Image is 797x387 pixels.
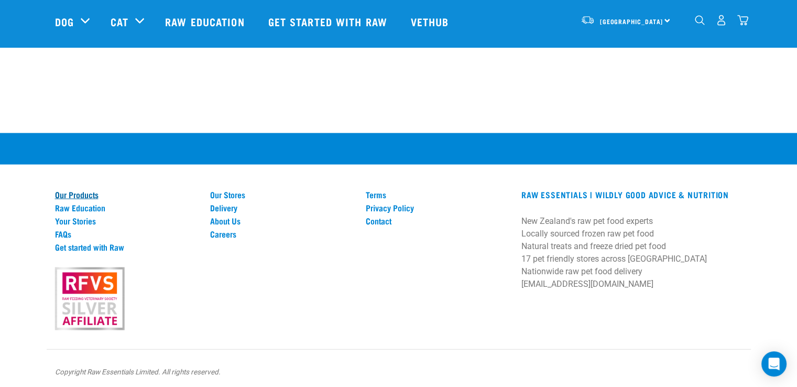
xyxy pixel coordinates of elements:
div: Open Intercom Messenger [761,351,787,377]
em: Copyright Raw Essentials Limited. All rights reserved. [55,368,221,376]
span: [GEOGRAPHIC_DATA] [600,19,663,23]
a: Your Stories [55,216,198,225]
a: Get started with Raw [55,242,198,252]
img: rfvs.png [50,266,129,332]
a: Privacy Policy [366,203,509,212]
a: Raw Education [55,203,198,212]
img: home-icon@2x.png [737,15,748,26]
a: FAQs [55,229,198,239]
a: Cat [111,14,128,29]
a: Terms [366,190,509,199]
a: Raw Education [155,1,257,42]
a: Contact [366,216,509,225]
img: user.png [716,15,727,26]
a: Our Stores [210,190,353,199]
a: About Us [210,216,353,225]
a: Our Products [55,190,198,199]
img: home-icon-1@2x.png [695,15,705,25]
img: van-moving.png [581,15,595,25]
h3: RAW ESSENTIALS | Wildly Good Advice & Nutrition [521,190,742,199]
a: Delivery [210,203,353,212]
a: Dog [55,14,74,29]
a: Vethub [400,1,462,42]
a: Careers [210,229,353,239]
a: Get started with Raw [258,1,400,42]
p: New Zealand's raw pet food experts Locally sourced frozen raw pet food Natural treats and freeze ... [521,215,742,291]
